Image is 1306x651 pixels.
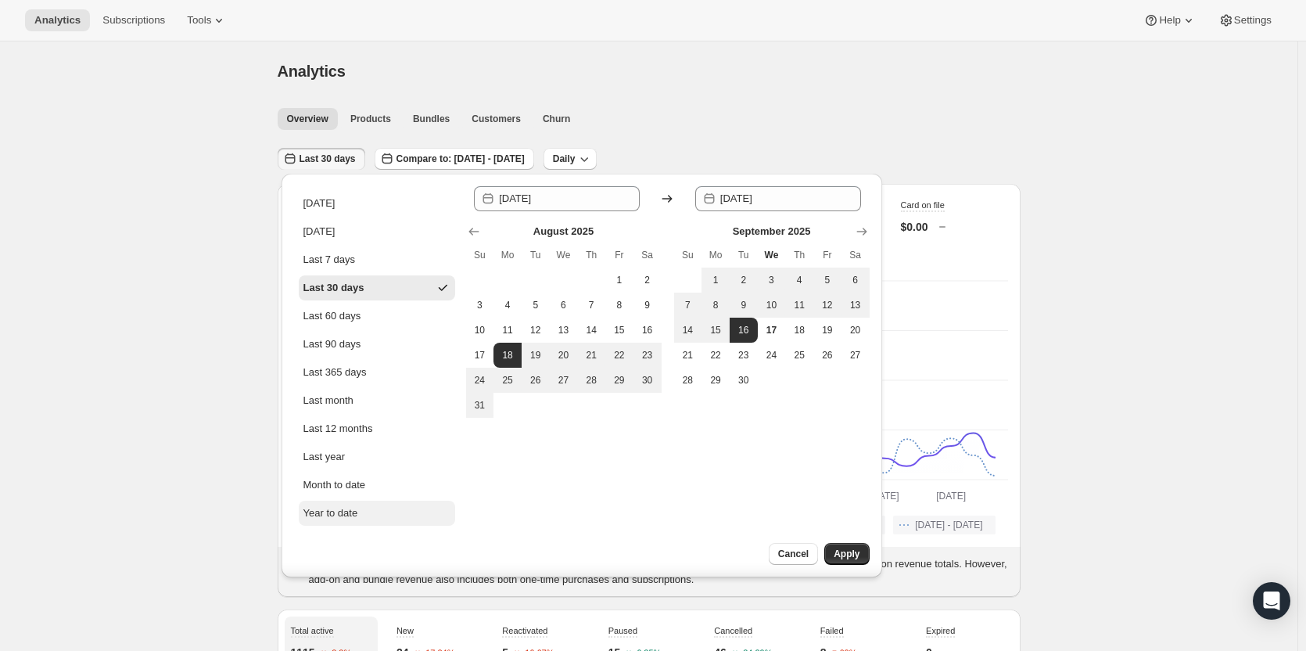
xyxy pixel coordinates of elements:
div: Last 30 days [303,280,364,296]
button: Last 30 days [278,148,365,170]
button: Friday September 5 2025 [813,268,841,293]
div: Last month [303,393,353,408]
button: Sunday September 21 2025 [674,343,702,368]
span: 9 [736,299,752,311]
button: Tuesday August 26 2025 [522,368,550,393]
button: Wednesday September 3 2025 [758,268,786,293]
span: Expired [926,626,955,635]
button: Saturday August 2 2025 [633,268,662,293]
button: Wednesday August 20 2025 [550,343,578,368]
button: Sunday August 17 2025 [466,343,494,368]
text: [DATE] [936,491,966,502]
th: Tuesday [730,243,758,268]
span: Fr [612,249,627,261]
span: 19 [820,324,835,336]
button: Last 90 days [299,332,455,357]
button: Thursday September 11 2025 [785,293,813,318]
span: Mo [500,249,515,261]
span: Tu [528,249,544,261]
button: Wednesday August 13 2025 [550,318,578,343]
span: 17 [472,349,488,361]
span: Churn [543,113,570,125]
button: Saturday September 20 2025 [841,318,870,343]
span: 21 [680,349,696,361]
button: Wednesday September 24 2025 [758,343,786,368]
th: Friday [813,243,841,268]
button: [DATE] [299,191,455,216]
span: 9 [640,299,655,311]
button: Cancel [769,543,818,565]
span: Overview [287,113,328,125]
span: 15 [708,324,723,336]
button: Monday September 22 2025 [701,343,730,368]
span: Subscriptions [102,14,165,27]
button: Thursday August 7 2025 [577,293,605,318]
span: Analytics [34,14,81,27]
span: 12 [528,324,544,336]
span: 11 [500,324,515,336]
span: Paused [608,626,637,635]
button: Wednesday August 27 2025 [550,368,578,393]
span: 7 [583,299,599,311]
span: 22 [708,349,723,361]
button: Tuesday September 9 2025 [730,293,758,318]
span: 24 [472,374,488,387]
span: 1 [612,274,627,286]
div: Last 60 days [303,308,361,324]
button: Friday September 26 2025 [813,343,841,368]
span: Failed [820,626,844,635]
th: Tuesday [522,243,550,268]
th: Thursday [577,243,605,268]
span: We [764,249,780,261]
span: Settings [1234,14,1272,27]
button: Thursday August 21 2025 [577,343,605,368]
span: Apply [834,548,859,560]
button: Monday August 25 2025 [493,368,522,393]
button: [DATE] - [DATE] [893,516,995,534]
button: Monday August 4 2025 [493,293,522,318]
span: Tu [736,249,752,261]
th: Sunday [466,243,494,268]
button: Sunday August 31 2025 [466,393,494,418]
span: 5 [820,274,835,286]
button: Friday August 15 2025 [605,318,633,343]
button: Daily [544,148,597,170]
button: Thursday August 28 2025 [577,368,605,393]
span: 2 [640,274,655,286]
button: Thursday September 4 2025 [785,268,813,293]
th: Monday [701,243,730,268]
button: End of range Tuesday September 16 2025 [730,318,758,343]
div: Last 12 months [303,421,373,437]
th: Saturday [633,243,662,268]
button: Thursday September 18 2025 [785,318,813,343]
span: 20 [848,324,863,336]
button: Saturday September 6 2025 [841,268,870,293]
span: 29 [708,374,723,387]
button: Saturday August 16 2025 [633,318,662,343]
span: 28 [583,374,599,387]
button: Last year [299,444,455,469]
span: 3 [472,299,488,311]
span: New [396,626,414,635]
div: Year to date [303,505,358,521]
button: Tuesday September 23 2025 [730,343,758,368]
p: $0.00 [901,219,928,235]
button: Monday September 29 2025 [701,368,730,393]
button: Friday August 22 2025 [605,343,633,368]
button: Saturday August 23 2025 [633,343,662,368]
span: 18 [500,349,515,361]
span: 16 [640,324,655,336]
button: Tuesday August 12 2025 [522,318,550,343]
div: Last 365 days [303,365,367,380]
span: 31 [472,399,488,412]
div: Month to date [303,477,366,493]
button: Help [1134,9,1205,31]
span: Th [791,249,807,261]
span: Su [472,249,488,261]
button: Friday August 1 2025 [605,268,633,293]
span: 28 [680,374,696,387]
span: Customers [472,113,521,125]
span: 25 [500,374,515,387]
span: 3 [764,274,780,286]
button: Thursday August 14 2025 [577,318,605,343]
